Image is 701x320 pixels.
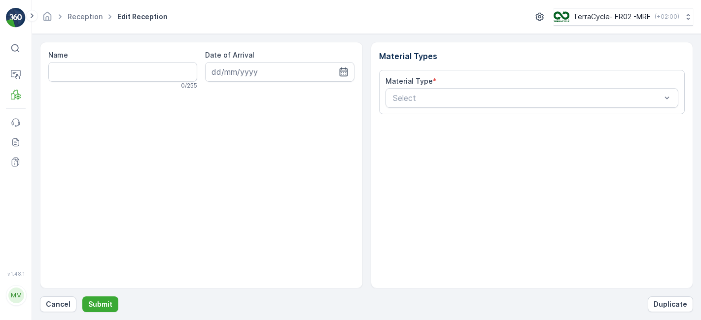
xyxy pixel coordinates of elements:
a: Homepage [42,15,53,23]
img: terracycle.png [554,11,569,22]
span: Edit Reception [115,12,170,22]
p: TerraCycle- FR02 -MRF [573,12,651,22]
p: Cancel [46,299,70,309]
p: ( +02:00 ) [655,13,679,21]
span: v 1.48.1 [6,271,26,277]
label: Material Type [386,77,433,85]
input: dd/mm/yyyy [205,62,354,82]
button: Duplicate [648,296,693,312]
button: MM [6,279,26,312]
button: Cancel [40,296,76,312]
p: Select [393,92,662,104]
label: Date of Arrival [205,51,254,59]
div: MM [8,288,24,303]
label: Name [48,51,68,59]
p: 0 / 255 [181,82,197,90]
a: Reception [68,12,103,21]
p: Duplicate [654,299,687,309]
button: TerraCycle- FR02 -MRF(+02:00) [554,8,693,26]
button: Submit [82,296,118,312]
p: Submit [88,299,112,309]
img: logo [6,8,26,28]
p: Material Types [379,50,685,62]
